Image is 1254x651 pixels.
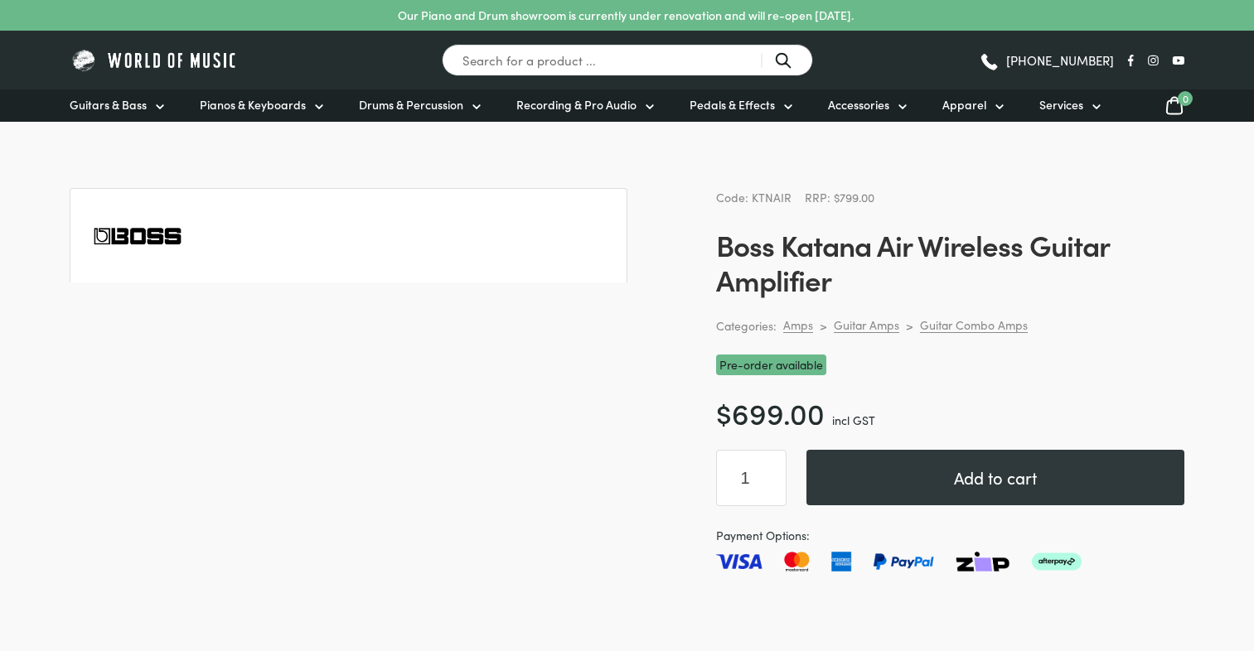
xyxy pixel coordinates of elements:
button: Add to cart [806,450,1184,505]
bdi: 699.00 [716,392,825,432]
p: Our Piano and Drum showroom is currently under renovation and will re-open [DATE]. [398,7,854,24]
span: $ [716,392,732,432]
div: > [906,318,913,333]
iframe: Chat with our support team [1014,469,1254,651]
span: Services [1039,96,1083,113]
span: RRP: $799.00 [805,189,874,205]
span: Payment Options: [716,526,1184,545]
a: Amps [783,317,813,333]
span: Guitars & Bass [70,96,147,113]
a: Guitar Amps [834,317,899,333]
img: World of Music [70,47,240,73]
img: Boss [90,189,185,283]
a: [PHONE_NUMBER] [979,48,1114,73]
span: incl GST [832,412,875,428]
input: Product quantity [716,450,787,506]
span: Apparel [942,96,986,113]
h1: Boss Katana Air Wireless Guitar Amplifier [716,227,1184,297]
span: Drums & Percussion [359,96,463,113]
span: Code: KTNAIR [716,189,792,205]
span: Pianos & Keyboards [200,96,306,113]
span: Accessories [828,96,889,113]
span: Pre-order available [716,354,826,375]
span: 0 [1178,91,1193,106]
span: [PHONE_NUMBER] [1006,54,1114,66]
span: Categories: [716,316,777,335]
span: Recording & Pro Audio [516,96,637,113]
img: Pay with Master card, Visa, American Express and Paypal [716,552,1082,571]
div: > [820,318,827,333]
span: Pedals & Effects [690,96,775,113]
input: Search for a product ... [442,44,813,76]
a: Guitar Combo Amps [920,317,1028,333]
